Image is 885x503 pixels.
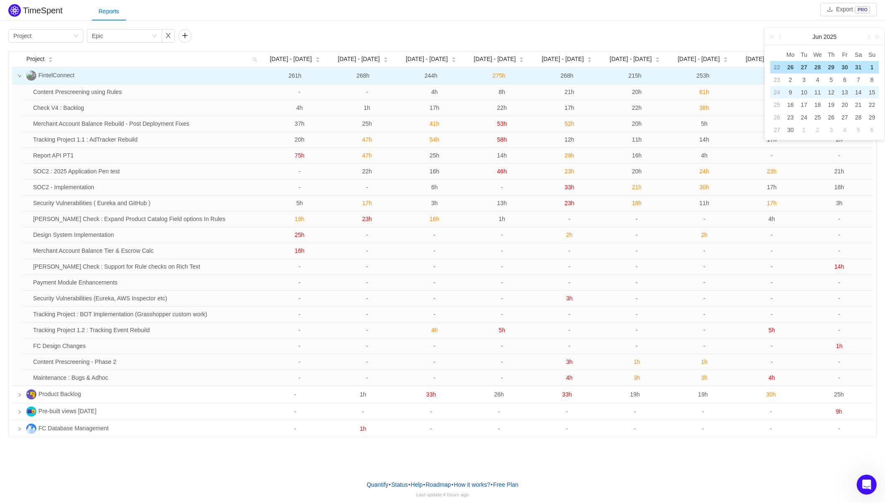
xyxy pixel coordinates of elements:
i: icon: caret-down [723,59,728,61]
button: icon: close [162,29,175,43]
span: - [569,311,571,318]
span: 19h [295,216,304,222]
span: 5h [769,327,775,333]
td: June 13, 2025 [838,86,852,99]
span: - [838,216,840,222]
td: July 2, 2025 [811,124,824,136]
span: 20h [632,168,642,175]
td: June 5, 2025 [824,74,838,86]
span: - [433,295,435,302]
span: - [366,279,368,286]
span: - [838,152,840,159]
span: 23h [362,216,372,222]
span: [DATE] - [DATE] [338,55,380,64]
td: Merchant Account Balance Rebuild - Post Deployment Fixes [30,116,266,132]
i: icon: caret-up [655,56,660,58]
span: [DATE] - [DATE] [610,55,652,64]
td: May 27, 2025 [797,61,811,74]
span: 33h [564,184,574,191]
td: 22 [770,61,784,74]
span: - [569,263,571,270]
span: - [433,263,435,270]
td: June 24, 2025 [797,111,811,124]
span: 4h [296,104,303,111]
span: 1h [634,358,640,365]
div: Quantify for Browser [12,182,155,198]
span: 25h [430,152,439,159]
span: 23h [564,200,574,206]
span: - [703,263,705,270]
div: Sort [587,56,592,61]
i: icon: caret-down [383,59,388,61]
span: - [771,279,773,286]
span: - [771,295,773,302]
span: 215h [628,72,641,79]
span: 38h [699,104,709,111]
td: June 26, 2025 [824,111,838,124]
span: 61h [699,89,709,95]
span: - [366,327,368,333]
span: 12h [564,136,574,143]
span: 3h [431,200,438,206]
span: Project [26,55,45,64]
div: Quantify for Browser [17,185,140,194]
div: Send us a messageWe will reply as soon as we can [8,98,159,130]
span: [DATE] - [DATE] [678,55,720,64]
span: - [636,327,638,333]
td: June 28, 2025 [852,111,865,124]
td: June 16, 2025 [784,99,797,111]
i: icon: caret-down [519,59,524,61]
i: icon: caret-down [587,59,592,61]
span: - [703,343,705,349]
img: logo [17,16,30,29]
span: - [501,263,503,270]
span: - [433,358,435,365]
span: 24h [699,168,709,175]
i: icon: caret-up [48,56,53,58]
span: 2h [701,231,708,238]
span: - [636,279,638,286]
span: - [569,247,571,254]
i: icon: caret-up [315,56,320,58]
span: 58h [497,136,507,143]
td: Tracking Project 1.2 : Tracking Event Rebuild [30,323,266,338]
div: Close [144,13,159,28]
td: May 29, 2025 [824,61,838,74]
span: - [501,295,503,302]
i: icon: down [73,33,78,39]
span: - [298,168,301,175]
td: June 19, 2025 [824,99,838,111]
span: 275h [493,72,506,79]
td: FC Design Changes [30,338,266,354]
span: - [636,231,638,238]
span: - [636,247,638,254]
span: 25h [362,120,372,127]
span: [DATE] - [DATE] [542,55,584,64]
i: icon: caret-down [48,59,53,61]
span: - [433,247,435,254]
td: June 8, 2025 [865,74,879,86]
span: 1h [498,216,505,222]
td: June 6, 2025 [838,74,852,86]
span: 5h [498,327,505,333]
td: July 6, 2025 [865,124,879,136]
span: 16h [430,216,439,222]
span: FintelConnect [38,72,74,79]
span: 75h [295,152,304,159]
td: 23 [770,74,784,86]
span: - [501,343,503,349]
span: - [298,89,301,95]
span: - [703,295,705,302]
a: Jun [812,28,823,45]
span: 11h [632,136,642,143]
td: May 30, 2025 [838,61,852,74]
span: 30h [699,184,709,191]
td: June 25, 2025 [811,111,824,124]
i: icon: caret-up [519,56,524,58]
span: 261h [288,72,301,79]
div: Epic [92,30,103,42]
span: Messages [69,282,98,287]
a: 2025 [823,28,837,45]
td: Design System Implementation [30,227,266,243]
span: - [366,295,368,302]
